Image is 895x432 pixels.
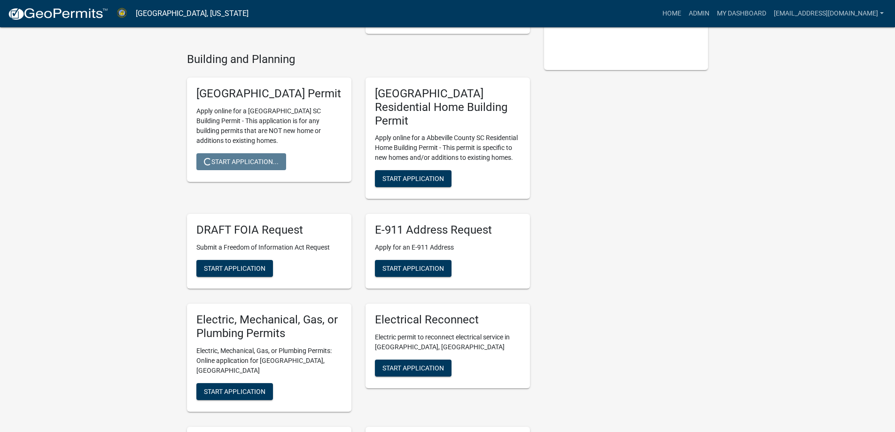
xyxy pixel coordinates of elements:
[204,387,265,395] span: Start Application
[375,332,521,352] p: Electric permit to reconnect electrical service in [GEOGRAPHIC_DATA], [GEOGRAPHIC_DATA]
[375,170,451,187] button: Start Application
[713,5,770,23] a: My Dashboard
[685,5,713,23] a: Admin
[659,5,685,23] a: Home
[375,360,451,377] button: Start Application
[196,106,342,146] p: Apply online for a [GEOGRAPHIC_DATA] SC Building Permit - This application is for any building pe...
[196,153,286,170] button: Start Application...
[196,383,273,400] button: Start Application
[375,243,521,252] p: Apply for an E-911 Address
[204,157,279,165] span: Start Application...
[375,223,521,237] h5: E-911 Address Request
[770,5,887,23] a: [EMAIL_ADDRESS][DOMAIN_NAME]
[375,133,521,163] p: Apply online for a Abbeville County SC Residential Home Building Permit - This permit is specific...
[136,6,249,22] a: [GEOGRAPHIC_DATA], [US_STATE]
[196,346,342,376] p: Electric, Mechanical, Gas, or Plumbing Permits: Online application for [GEOGRAPHIC_DATA], [GEOGRA...
[382,265,444,272] span: Start Application
[196,87,342,101] h5: [GEOGRAPHIC_DATA] Permit
[187,53,530,66] h4: Building and Planning
[196,243,342,252] p: Submit a Freedom of Information Act Request
[116,7,128,20] img: Abbeville County, South Carolina
[382,175,444,182] span: Start Application
[196,260,273,277] button: Start Application
[382,364,444,372] span: Start Application
[196,313,342,340] h5: Electric, Mechanical, Gas, or Plumbing Permits
[375,87,521,127] h5: [GEOGRAPHIC_DATA] Residential Home Building Permit
[375,313,521,327] h5: Electrical Reconnect
[375,260,451,277] button: Start Application
[204,265,265,272] span: Start Application
[196,223,342,237] h5: DRAFT FOIA Request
